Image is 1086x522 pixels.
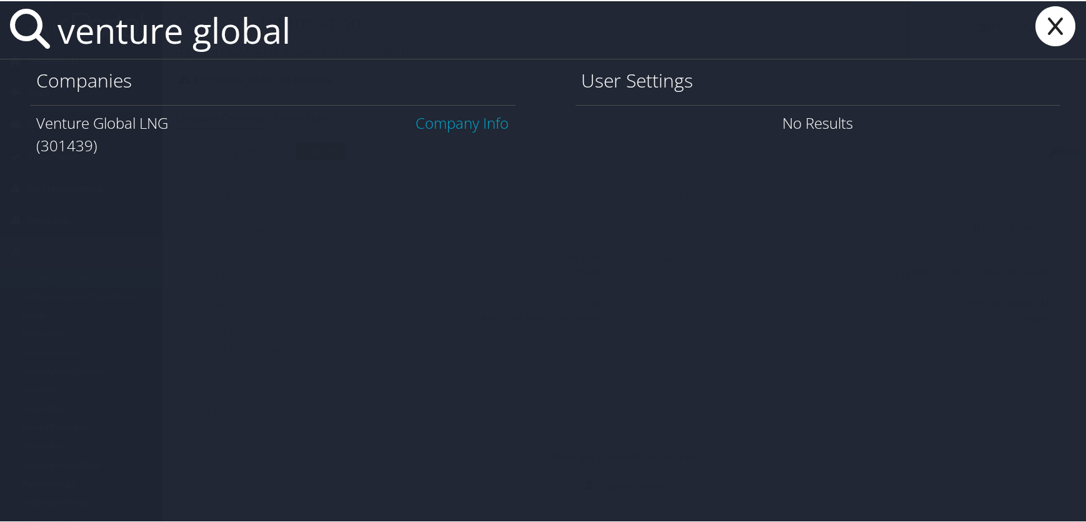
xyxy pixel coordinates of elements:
[582,66,1055,93] h1: User Settings
[36,66,509,93] h1: Companies
[36,111,168,132] span: Venture Global LNG
[416,111,509,132] a: Company Info
[575,104,1061,139] div: No Results
[36,133,509,156] div: (301439)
